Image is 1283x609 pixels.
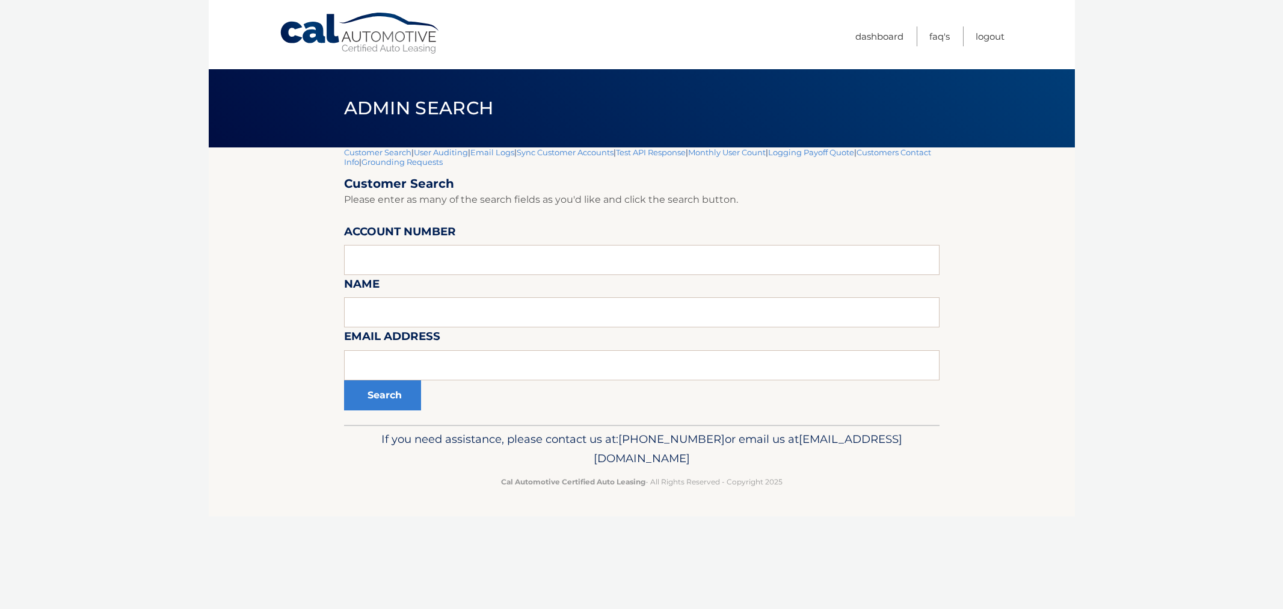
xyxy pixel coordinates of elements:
button: Search [344,380,421,410]
a: Sync Customer Accounts [517,147,614,157]
a: User Auditing [414,147,468,157]
a: Logout [976,26,1005,46]
label: Name [344,275,380,297]
a: Email Logs [470,147,514,157]
span: Admin Search [344,97,494,119]
label: Email Address [344,327,440,350]
div: | | | | | | | | [344,147,940,425]
a: Customer Search [344,147,411,157]
p: - All Rights Reserved - Copyright 2025 [352,475,932,488]
a: FAQ's [929,26,950,46]
span: [PHONE_NUMBER] [618,432,725,446]
a: Logging Payoff Quote [768,147,854,157]
a: Grounding Requests [362,157,443,167]
h2: Customer Search [344,176,940,191]
p: Please enter as many of the search fields as you'd like and click the search button. [344,191,940,208]
a: Test API Response [616,147,686,157]
a: Cal Automotive [279,12,442,55]
a: Customers Contact Info [344,147,931,167]
a: Dashboard [855,26,903,46]
a: Monthly User Count [688,147,766,157]
strong: Cal Automotive Certified Auto Leasing [501,477,645,486]
p: If you need assistance, please contact us at: or email us at [352,430,932,468]
label: Account Number [344,223,456,245]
